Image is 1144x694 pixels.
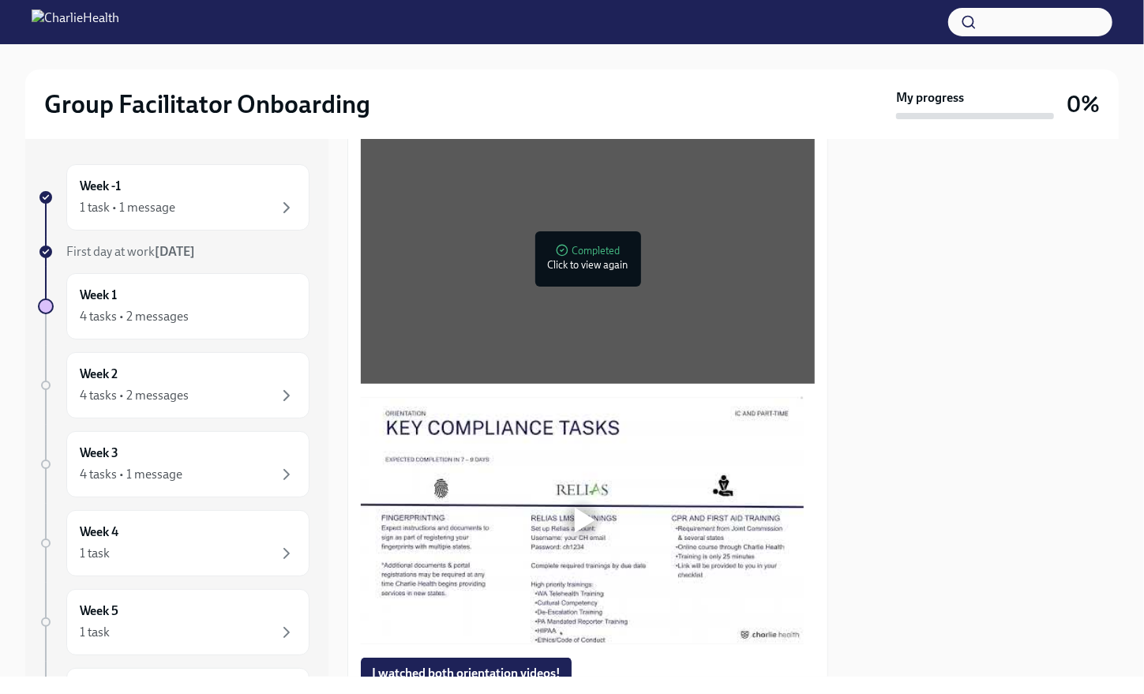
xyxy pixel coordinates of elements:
[38,589,309,655] a: Week 51 task
[80,602,118,620] h6: Week 5
[155,244,195,259] strong: [DATE]
[80,308,189,325] div: 4 tasks • 2 messages
[38,431,309,497] a: Week 34 tasks • 1 message
[38,510,309,576] a: Week 41 task
[80,545,110,562] div: 1 task
[80,624,110,641] div: 1 task
[80,387,189,404] div: 4 tasks • 2 messages
[44,88,370,120] h2: Group Facilitator Onboarding
[32,9,119,35] img: CharlieHealth
[896,89,964,107] strong: My progress
[361,658,572,689] button: I watched both orientation videos!
[38,164,309,231] a: Week -11 task • 1 message
[66,244,195,259] span: First day at work
[1067,90,1100,118] h3: 0%
[372,666,561,681] span: I watched both orientation videos!
[80,366,118,383] h6: Week 2
[38,273,309,339] a: Week 14 tasks • 2 messages
[361,135,804,384] iframe: Part Time & IC Orientation
[80,523,118,541] h6: Week 4
[38,352,309,418] a: Week 24 tasks • 2 messages
[80,178,121,195] h6: Week -1
[80,199,175,216] div: 1 task • 1 message
[38,243,309,261] a: First day at work[DATE]
[80,466,182,483] div: 4 tasks • 1 message
[80,287,117,304] h6: Week 1
[80,445,118,462] h6: Week 3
